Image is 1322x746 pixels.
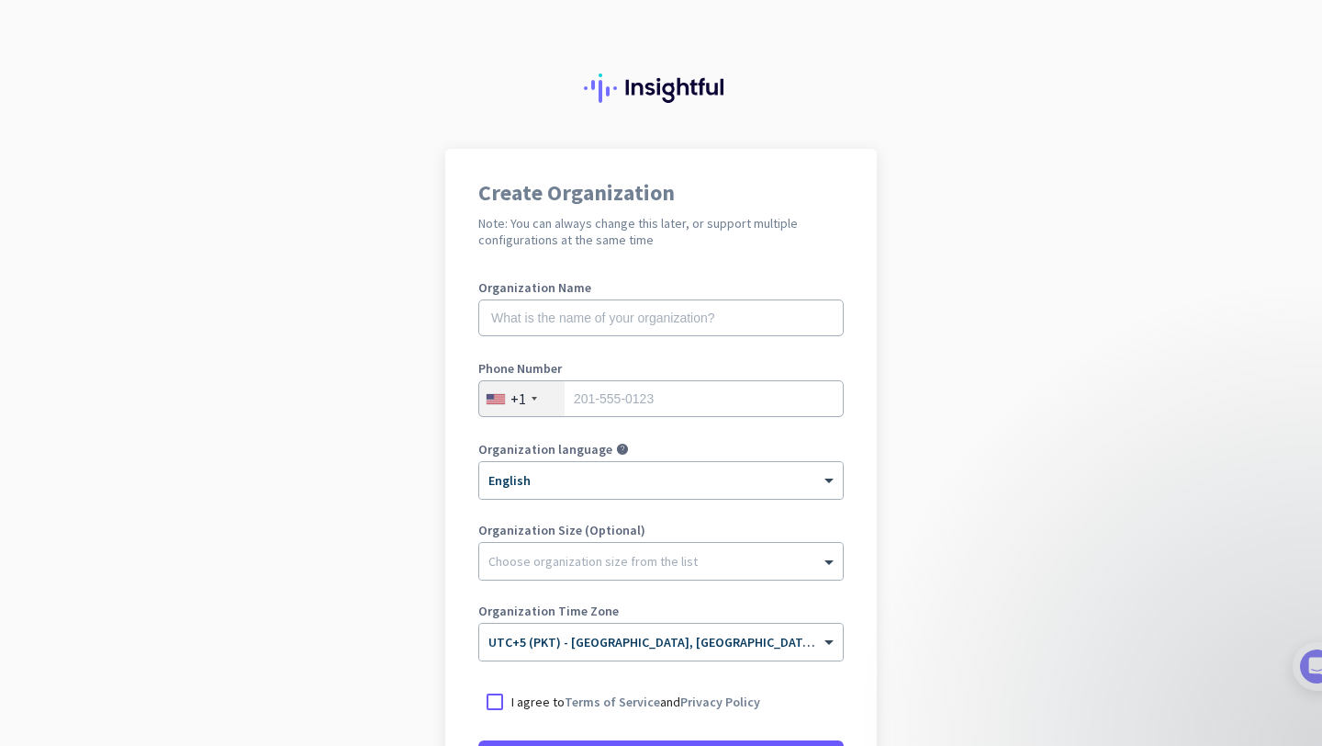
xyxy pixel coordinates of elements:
[584,73,738,103] img: Insightful
[478,281,844,294] label: Organization Name
[616,443,629,456] i: help
[478,215,844,248] h2: Note: You can always change this later, or support multiple configurations at the same time
[478,300,844,336] input: What is the name of your organization?
[478,182,844,204] h1: Create Organization
[565,694,660,710] a: Terms of Service
[478,605,844,617] label: Organization Time Zone
[680,694,760,710] a: Privacy Policy
[946,347,1313,737] iframe: Intercom notifications message
[478,362,844,375] label: Phone Number
[478,443,612,456] label: Organization language
[511,693,760,711] p: I agree to and
[510,390,526,408] div: +1
[478,380,844,417] input: 201-555-0123
[478,524,844,537] label: Organization Size (Optional)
